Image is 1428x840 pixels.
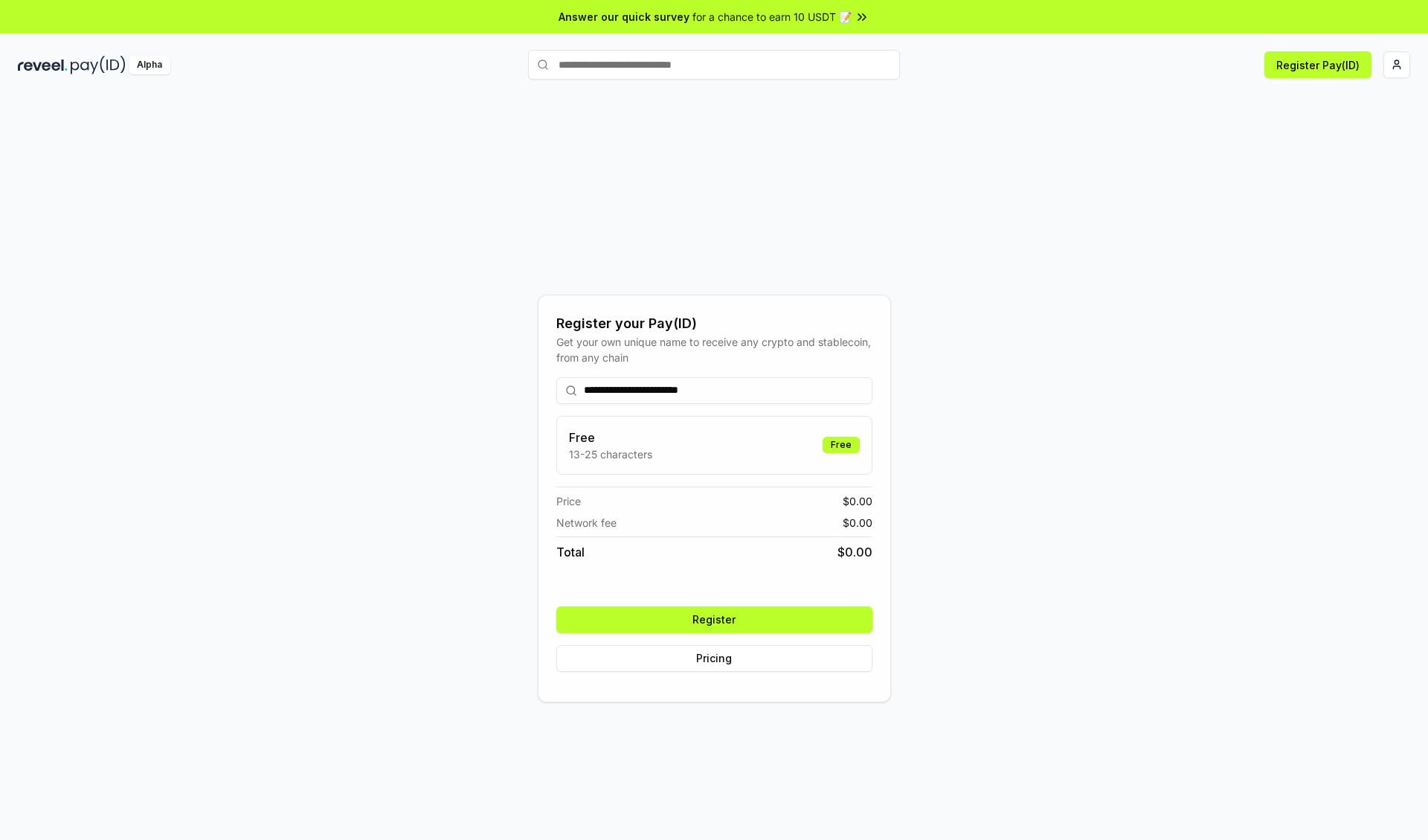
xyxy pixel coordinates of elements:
[559,9,689,25] span: Answer our quick survey
[18,56,68,74] img: reveel_dark
[556,515,617,530] span: Network fee
[556,313,872,334] div: Register your Pay(ID)
[692,9,852,25] span: for a chance to earn 10 USDT 📝
[569,446,652,462] p: 13-25 characters
[556,493,581,509] span: Price
[556,543,585,561] span: Total
[569,429,652,446] h3: Free
[129,56,170,74] div: Alpha
[843,493,872,509] span: $ 0.00
[837,543,872,561] span: $ 0.00
[556,606,872,633] button: Register
[71,56,126,74] img: pay_id
[823,437,860,453] div: Free
[556,645,872,672] button: Pricing
[1264,51,1371,78] button: Register Pay(ID)
[556,334,872,365] div: Get your own unique name to receive any crypto and stablecoin, from any chain
[843,515,872,530] span: $ 0.00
